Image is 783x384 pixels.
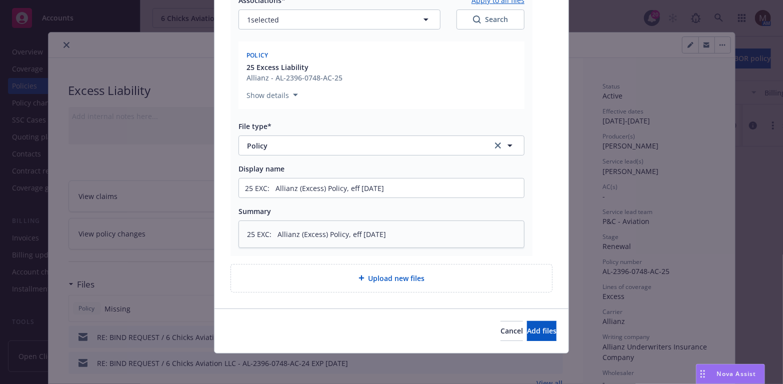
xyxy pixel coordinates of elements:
[717,369,756,378] span: Nova Assist
[527,321,556,341] button: Add files
[696,364,709,383] div: Drag to move
[500,326,523,335] span: Cancel
[696,364,765,384] button: Nova Assist
[527,326,556,335] span: Add files
[500,321,523,341] button: Cancel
